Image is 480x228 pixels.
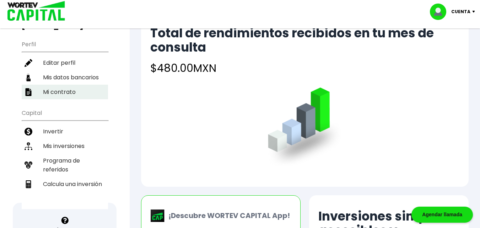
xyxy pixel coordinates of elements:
img: contrato-icon.f2db500c.svg [25,88,32,96]
h2: Total de rendimientos recibidos en tu mes de consulta [150,26,459,54]
ul: Capital [22,105,108,209]
h3: Buen día, [22,13,108,31]
a: Programa de referidos [22,153,108,177]
img: icon-down [470,11,480,13]
img: datos-icon.10cf9172.svg [25,74,32,81]
img: recomiendanos-icon.9b8e9327.svg [25,161,32,169]
p: ¡Descubre WORTEV CAPITAL App! [165,210,290,221]
img: inversiones-icon.6695dc30.svg [25,142,32,150]
img: calculadora-icon.17d418c4.svg [25,180,32,188]
img: grafica.516fef24.png [265,88,345,168]
img: wortev-capital-app-icon [151,210,165,222]
a: Calcula una inversión [22,177,108,191]
p: Cuenta [451,6,470,17]
h4: $480.00 MXN [150,60,459,76]
a: Mis inversiones [22,139,108,153]
div: Agendar llamada [411,207,473,223]
img: profile-image [430,4,451,20]
ul: Perfil [22,36,108,99]
a: Mis datos bancarios [22,70,108,85]
a: Invertir [22,124,108,139]
img: invertir-icon.b3b967d7.svg [25,128,32,136]
img: editar-icon.952d3147.svg [25,59,32,67]
a: Editar perfil [22,55,108,70]
a: Mi contrato [22,85,108,99]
